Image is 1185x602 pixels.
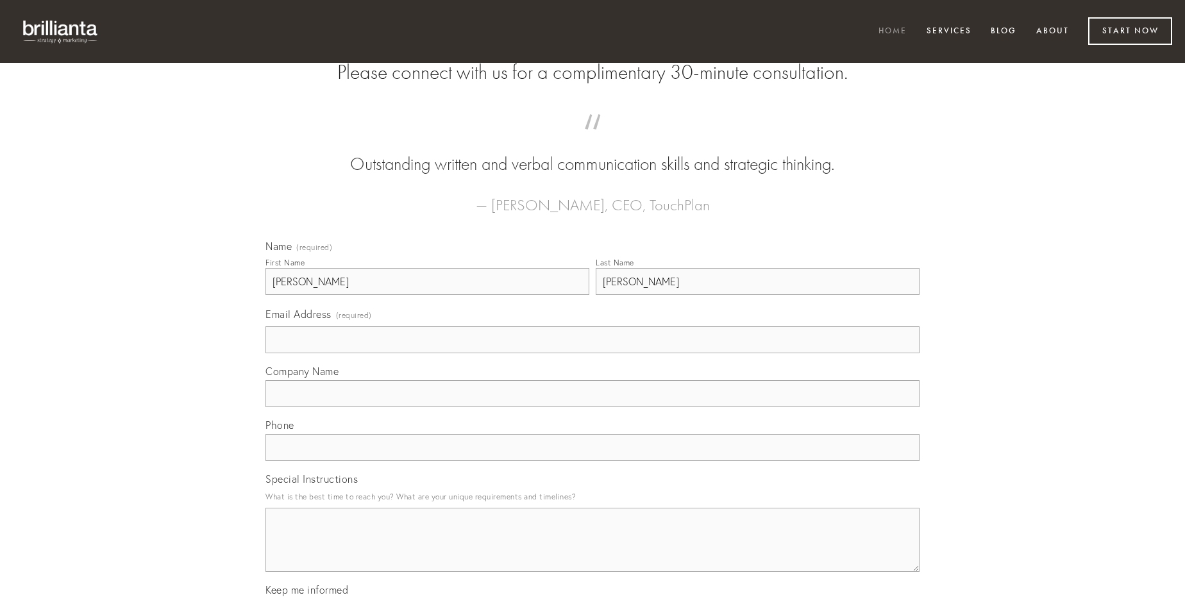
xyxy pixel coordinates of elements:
[286,127,899,177] blockquote: Outstanding written and verbal communication skills and strategic thinking.
[336,306,372,324] span: (required)
[265,472,358,485] span: Special Instructions
[596,258,634,267] div: Last Name
[265,60,920,85] h2: Please connect with us for a complimentary 30-minute consultation.
[286,127,899,152] span: “
[13,13,109,50] img: brillianta - research, strategy, marketing
[265,308,332,321] span: Email Address
[1028,21,1077,42] a: About
[1088,17,1172,45] a: Start Now
[265,258,305,267] div: First Name
[286,177,899,218] figcaption: — [PERSON_NAME], CEO, TouchPlan
[870,21,915,42] a: Home
[296,244,332,251] span: (required)
[265,488,920,505] p: What is the best time to reach you? What are your unique requirements and timelines?
[982,21,1025,42] a: Blog
[918,21,980,42] a: Services
[265,240,292,253] span: Name
[265,583,348,596] span: Keep me informed
[265,365,339,378] span: Company Name
[265,419,294,431] span: Phone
